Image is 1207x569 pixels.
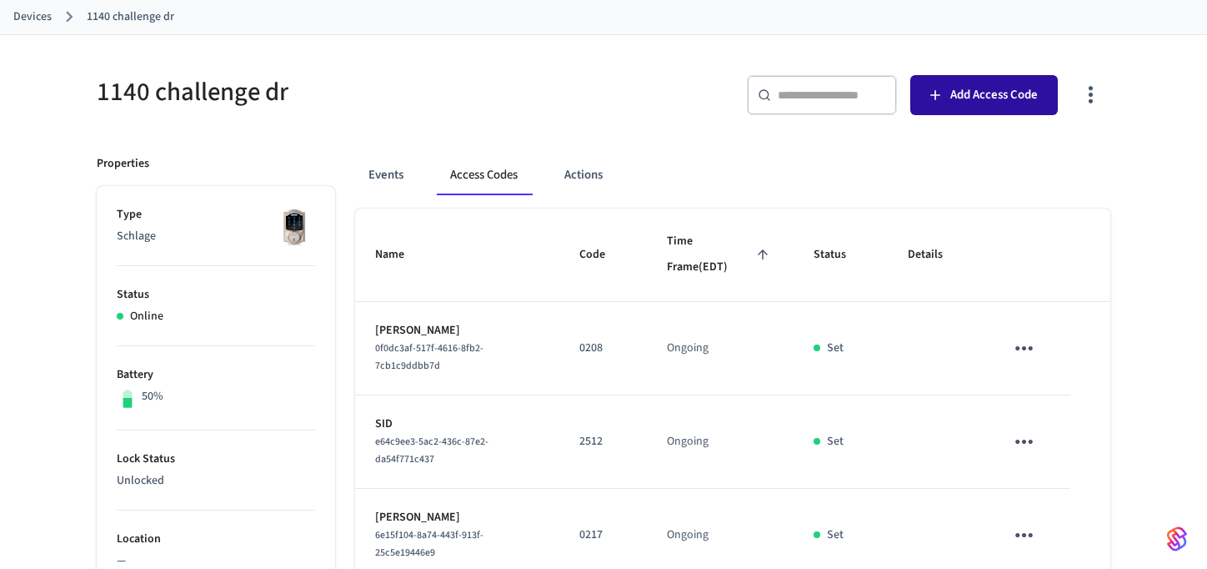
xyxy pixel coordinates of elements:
span: 0f0dc3af-517f-4616-8fb2-7cb1c9ddbb7d [375,341,483,373]
p: Location [117,531,315,548]
td: Ongoing [647,302,794,395]
a: 1140 challenge dr [87,8,174,26]
p: 0208 [579,340,627,357]
p: Set [827,526,844,544]
p: SID [375,415,539,433]
span: Details [908,242,964,268]
span: Time Frame(EDT) [667,229,774,281]
p: [PERSON_NAME] [375,509,539,526]
img: Schlage Sense Smart Deadbolt with Camelot Trim, Front [273,206,315,248]
span: Status [814,242,868,268]
a: Devices [13,8,52,26]
p: Schlage [117,228,315,245]
div: ant example [355,155,1110,195]
p: Status [117,286,315,304]
p: Lock Status [117,451,315,468]
td: Ongoing [647,395,794,489]
p: Set [827,340,844,357]
p: [PERSON_NAME] [375,322,539,340]
img: SeamLogoGradient.69752ec5.svg [1167,526,1187,552]
span: e64c9ee3-5ac2-436c-87e2-da54f771c437 [375,435,488,466]
span: Code [579,242,627,268]
p: 50% [142,388,163,405]
button: Access Codes [437,155,531,195]
h5: 1140 challenge dr [97,75,593,109]
button: Actions [551,155,616,195]
p: 2512 [579,433,627,451]
p: Properties [97,155,149,173]
p: Set [827,433,844,451]
p: Type [117,206,315,224]
span: Name [375,242,426,268]
span: 6e15f104-8a74-443f-913f-25c5e19446e9 [375,528,483,560]
p: Online [130,308,163,325]
p: 0217 [579,526,627,544]
p: Unlocked [117,472,315,490]
p: Battery [117,366,315,384]
span: Add Access Code [950,84,1038,106]
button: Events [355,155,417,195]
button: Add Access Code [910,75,1058,115]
